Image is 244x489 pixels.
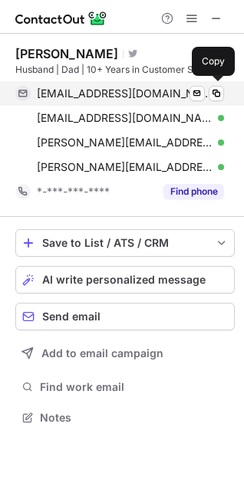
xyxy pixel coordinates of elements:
[15,63,235,77] div: Husband | Dad | 10+ Years in Customer Success |
[40,411,229,425] span: Notes
[42,310,101,323] span: Send email
[42,237,208,249] div: Save to List / ATS / CRM
[42,274,206,286] span: AI write personalized message
[15,266,235,294] button: AI write personalized message
[15,9,107,28] img: ContactOut v5.3.10
[15,229,235,257] button: save-profile-one-click
[15,407,235,428] button: Notes
[41,347,163,359] span: Add to email campaign
[37,136,213,149] span: [PERSON_NAME][EMAIL_ADDRESS][PERSON_NAME][DOMAIN_NAME]
[37,160,213,174] span: [PERSON_NAME][EMAIL_ADDRESS][PERSON_NAME][DOMAIN_NAME]
[15,376,235,398] button: Find work email
[37,111,213,125] span: [EMAIL_ADDRESS][DOMAIN_NAME]
[15,340,235,367] button: Add to email campaign
[15,303,235,330] button: Send email
[40,380,229,394] span: Find work email
[163,184,224,199] button: Reveal Button
[37,87,213,100] span: [EMAIL_ADDRESS][DOMAIN_NAME]
[15,46,118,61] div: [PERSON_NAME]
